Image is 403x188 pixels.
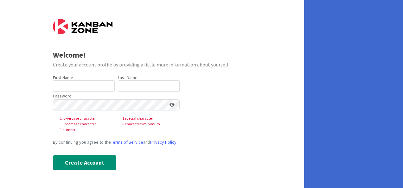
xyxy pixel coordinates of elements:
[53,93,72,99] label: Password
[53,61,252,68] div: Create your account profile by providing a little more information about yourself.
[53,19,112,34] img: Kanban Zone
[53,139,252,146] div: By continuing you agree to the and
[53,75,73,80] label: First Name
[55,116,117,121] span: 1 lowercase character
[55,127,117,133] span: 1 number
[111,139,143,145] a: Terms of Service
[118,75,138,80] label: Last Name
[117,121,180,127] span: 8 characters minimum
[117,116,180,121] span: 1 special character
[55,121,117,127] span: 1 uppercase character
[150,139,176,145] a: Privacy Policy
[53,49,252,61] div: Welcome!
[53,155,116,170] button: Create Account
